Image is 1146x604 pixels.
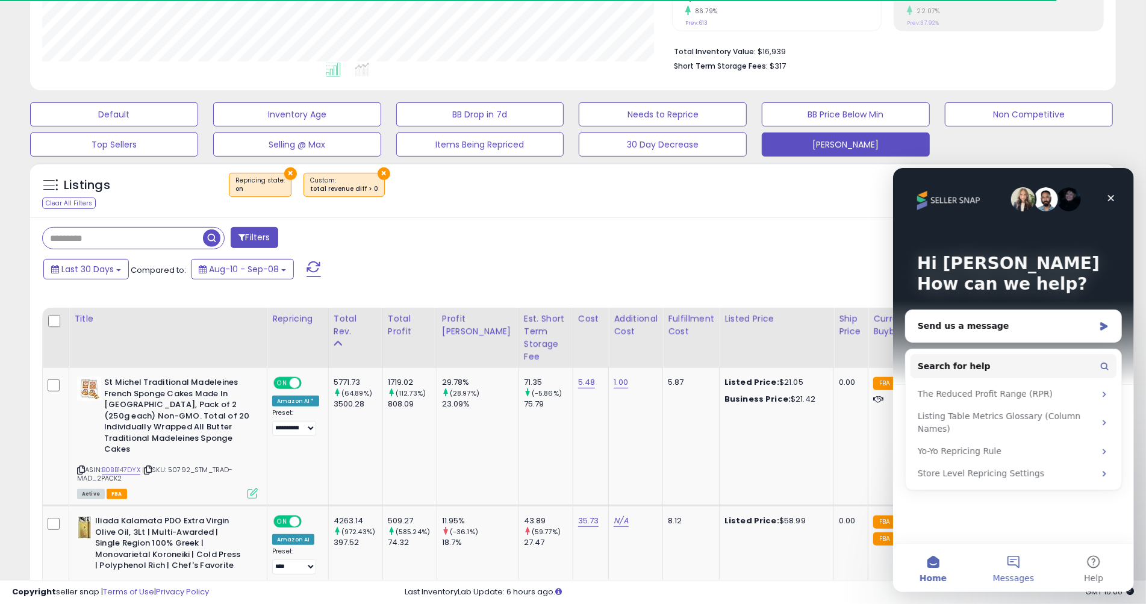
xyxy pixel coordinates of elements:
span: OFF [300,517,319,527]
div: 0.00 [839,515,859,526]
button: Last 30 Days [43,259,129,279]
small: FBA [873,532,895,546]
small: Prev: 613 [685,19,708,26]
span: ON [275,378,290,388]
a: 1.00 [614,376,628,388]
button: Top Sellers [30,132,198,157]
span: All listings currently available for purchase on Amazon [77,489,105,499]
iframe: Intercom live chat [893,168,1134,592]
div: Amazon AI * [272,396,319,406]
div: 27.47 [524,537,573,548]
small: (112.73%) [396,388,426,398]
div: 11.95% [442,515,519,526]
span: Aug-10 - Sep-08 [209,263,279,275]
button: [PERSON_NAME] [762,132,930,157]
a: N/A [614,515,628,527]
div: 23.09% [442,399,519,409]
div: Ship Price [839,313,863,338]
span: Compared to: [131,264,186,276]
button: × [378,167,390,180]
button: Default [30,102,198,126]
span: FBA [107,489,127,499]
h5: Listings [64,177,110,194]
span: Last 30 Days [61,263,114,275]
div: 75.79 [524,399,573,409]
small: (28.97%) [450,388,479,398]
div: Total Profit [388,313,432,338]
div: ASIN: [77,377,258,497]
div: Fulfillment Cost [668,313,714,338]
a: B0BB147DYX [102,465,140,475]
small: FBA [873,515,895,529]
a: Privacy Policy [156,586,209,597]
small: 86.79% [691,7,718,16]
div: Preset: [272,547,319,574]
button: BB Price Below Min [762,102,930,126]
div: 5771.73 [334,377,382,388]
button: Inventory Age [213,102,381,126]
button: Non Competitive [945,102,1113,126]
div: $21.05 [724,377,824,388]
div: 808.09 [388,399,437,409]
small: FBA [873,377,895,390]
b: Listed Price: [724,515,779,526]
button: BB Drop in 7d [396,102,564,126]
div: 74.32 [388,537,437,548]
small: (59.77%) [532,527,561,537]
div: 4263.14 [334,515,382,526]
span: Repricing state : [235,176,285,194]
div: 5.87 [668,377,710,388]
b: St Michel Traditional Madeleines French Sponge Cakes Made In [GEOGRAPHIC_DATA], Pack of 2 (250g e... [104,377,251,458]
b: Business Price: [724,393,791,405]
small: (972.43%) [341,527,375,537]
div: 1719.02 [388,377,437,388]
b: Iliada Kalamata PDO Extra Virgin Olive Oil, 3Lt | Multi-Awarded | Single Region 100% Greek | Mono... [95,515,241,574]
div: Current Buybox Price [873,313,935,338]
div: Repricing [272,313,323,325]
li: $16,939 [674,43,1095,58]
div: Title [74,313,262,325]
a: 5.48 [578,376,596,388]
strong: Copyright [12,586,56,597]
button: 30 Day Decrease [579,132,747,157]
div: $21.42 [724,394,824,405]
div: Additional Cost [614,313,658,338]
span: Custom: [310,176,378,194]
span: $317 [770,60,786,72]
div: Amazon AI [272,534,314,545]
div: Profit [PERSON_NAME] [442,313,514,338]
div: 3500.28 [334,399,382,409]
b: Short Term Storage Fees: [674,61,768,71]
b: Total Inventory Value: [674,46,756,57]
div: Cost [578,313,604,325]
div: Last InventoryLab Update: 6 hours ago. [405,587,1134,598]
div: Clear All Filters [42,198,96,209]
div: 509.27 [388,515,437,526]
div: Preset: [272,409,319,436]
button: Aug-10 - Sep-08 [191,259,294,279]
div: total revenue diff > 0 [310,185,378,193]
div: Total Rev. [334,313,378,338]
span: OFF [300,378,319,388]
div: 43.89 [524,515,573,526]
div: 18.7% [442,537,519,548]
div: on [235,185,285,193]
div: 397.52 [334,537,382,548]
small: 22.07% [912,7,939,16]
